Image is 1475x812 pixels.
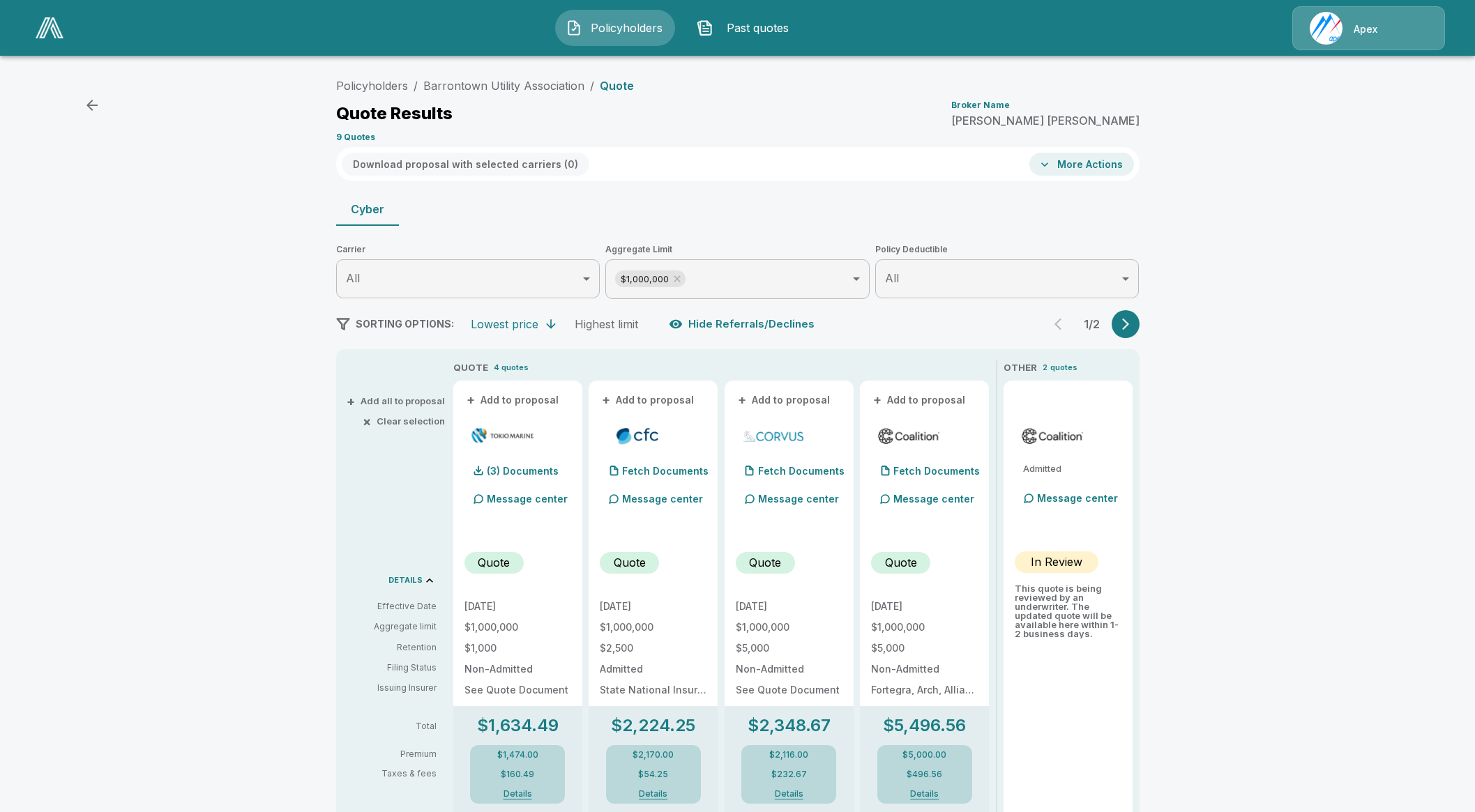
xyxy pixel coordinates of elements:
p: QUOTE [453,361,488,375]
span: + [347,397,355,406]
button: Details [490,790,545,798]
img: corvuscybersurplus [741,425,806,446]
p: $1,634.49 [477,717,559,734]
p: $1,474.00 [497,751,538,759]
p: Non-Admitted [871,664,978,674]
p: Message center [893,491,974,506]
img: cfccyberadmitted [605,425,670,446]
p: Non-Admitted [736,664,842,674]
p: $1,000,000 [871,622,978,632]
p: Quote [614,554,646,571]
img: tmhcccyber [470,425,535,446]
button: More Actions [1029,153,1134,176]
p: Non-Admitted [464,664,571,674]
li: / [414,77,418,94]
p: Taxes & fees [347,769,448,778]
p: Quote Results [336,105,453,122]
span: All [885,271,899,285]
span: + [467,395,475,405]
p: Broker Name [951,101,1010,109]
span: + [738,395,746,405]
p: DETAILS [388,576,423,584]
span: + [873,395,882,405]
button: Past quotes IconPast quotes [686,10,806,46]
p: [DATE] [464,602,571,611]
p: $496.56 [907,770,942,779]
p: $5,000 [871,643,978,653]
div: Highest limit [575,317,638,331]
nav: breadcrumb [336,77,634,94]
p: Message center [758,491,839,506]
p: $1,000 [464,643,571,653]
p: This quote is being reviewed by an underwriter. The updated quote will be available here within 1... [1015,584,1121,638]
p: Message center [622,491,703,506]
span: Carrier [336,243,600,256]
p: Issuing Insurer [347,682,437,694]
span: Policyholders [588,20,665,36]
p: Retention [347,641,437,654]
button: Hide Referrals/Declines [666,311,820,337]
button: +Add to proposal [464,392,562,408]
p: $2,500 [600,643,706,653]
p: [DATE] [600,602,706,611]
p: Effective Date [347,600,437,613]
button: Details [626,790,681,798]
span: Policy Deductible [875,243,1140,256]
p: Fetch Documents [758,466,845,476]
p: $1,000,000 [600,622,706,632]
p: [DATE] [871,602,978,611]
p: $2,348.67 [748,717,831,734]
button: Details [761,790,817,798]
div: Lowest price [471,317,538,331]
img: coalitioncyberadmitted [1020,425,1085,446]
button: Policyholders IconPolicyholders [555,10,675,46]
p: OTHER [1004,361,1037,375]
button: Details [897,790,953,798]
p: Filing Status [347,661,437,674]
span: + [602,395,610,405]
p: $54.25 [638,770,668,779]
p: Premium [347,750,448,758]
a: Barrontown Utility Association [423,79,584,93]
img: Policyholders Icon [566,20,582,36]
p: $5,000 [736,643,842,653]
span: SORTING OPTIONS: [356,318,454,330]
p: Quote [749,554,781,571]
div: $1,000,000 [615,270,686,287]
p: [DATE] [736,602,842,611]
p: Admitted [600,664,706,674]
button: +Add to proposal [600,392,697,408]
button: ×Clear selection [365,417,445,426]
p: $1,000,000 [464,622,571,632]
p: See Quote Document [464,685,571,695]
li: / [590,77,594,94]
p: Message center [1037,491,1118,505]
p: Fetch Documents [622,466,709,476]
img: Agency Icon [1310,12,1342,45]
p: Quote [600,80,634,91]
span: $1,000,000 [615,271,674,287]
p: 4 quotes [494,362,529,374]
a: Policyholders [336,79,408,93]
span: Aggregate Limit [605,243,870,256]
p: Fetch Documents [893,466,980,476]
p: Quote [885,554,917,571]
span: Past quotes [719,20,796,36]
button: +Add to proposal [736,392,833,408]
p: $2,224.25 [611,717,695,734]
p: Total [347,722,448,730]
button: Download proposal with selected carriers (0) [342,153,589,176]
p: 1 / 2 [1078,319,1106,330]
p: Fortegra, Arch, Allianz, Aspen, Vantage [871,685,978,695]
img: Past quotes Icon [697,20,713,36]
p: Quote [478,554,510,571]
button: +Add all to proposal [349,397,445,406]
p: In Review [1031,553,1082,570]
p: $1,000,000 [736,622,842,632]
p: 2 [1043,362,1047,374]
p: $5,000.00 [902,751,946,759]
button: Cyber [336,192,399,226]
p: 9 Quotes [336,133,375,141]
